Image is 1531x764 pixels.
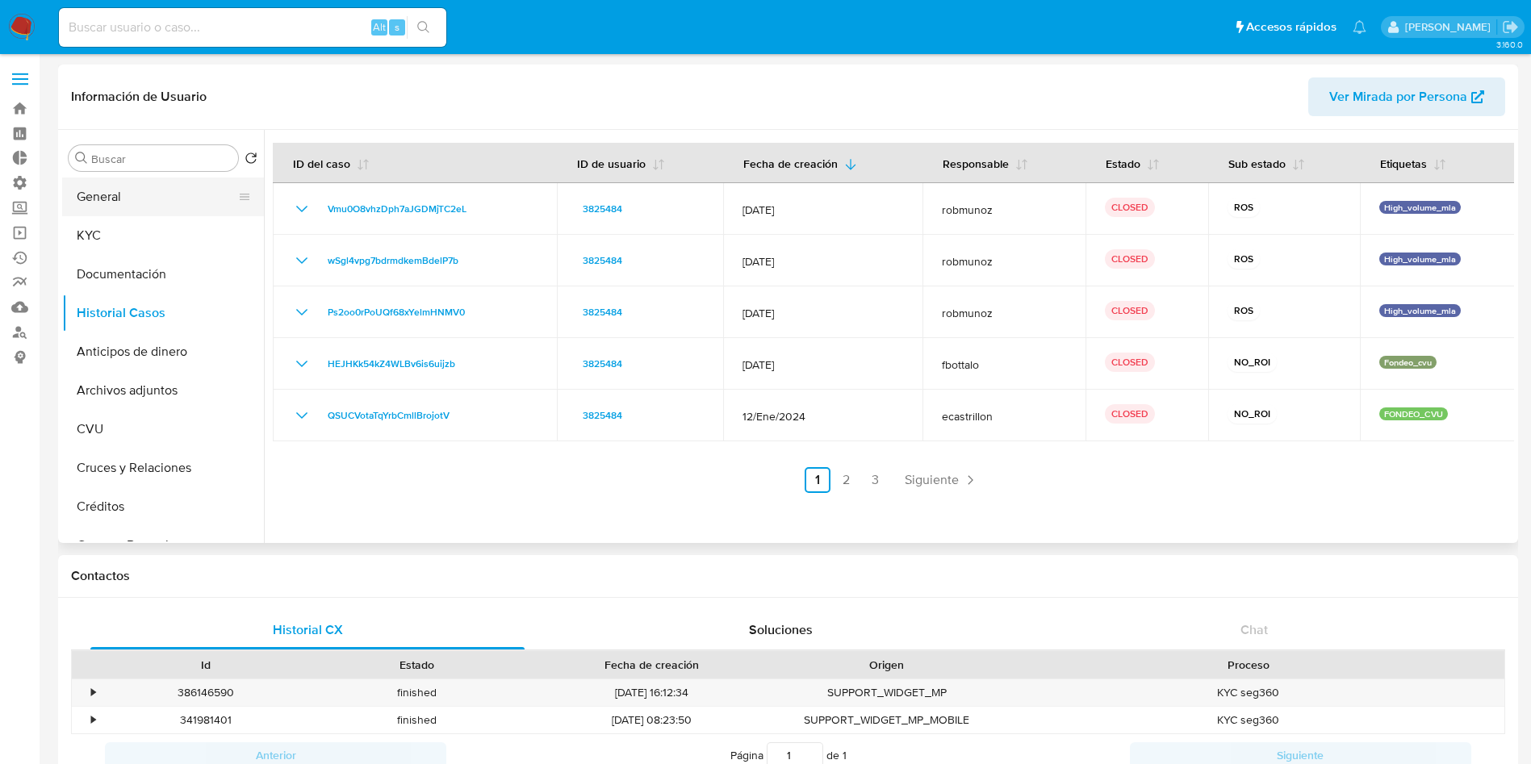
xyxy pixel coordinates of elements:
[843,747,847,763] span: 1
[312,679,523,706] div: finished
[62,177,251,216] button: General
[245,152,257,169] button: Volver al orden por defecto
[62,294,264,332] button: Historial Casos
[273,620,343,639] span: Historial CX
[534,657,770,673] div: Fecha de creación
[1405,19,1496,35] p: gustavo.deseta@mercadolibre.com
[749,620,813,639] span: Soluciones
[395,19,399,35] span: s
[62,371,264,410] button: Archivos adjuntos
[993,679,1504,706] div: KYC seg360
[62,487,264,526] button: Créditos
[523,707,781,733] div: [DATE] 08:23:50
[1329,77,1467,116] span: Ver Mirada por Persona
[62,255,264,294] button: Documentación
[993,707,1504,733] div: KYC seg360
[407,16,440,39] button: search-icon
[1502,19,1519,35] a: Salir
[1308,77,1505,116] button: Ver Mirada por Persona
[793,657,981,673] div: Origen
[312,707,523,733] div: finished
[100,679,312,706] div: 386146590
[91,685,95,700] div: •
[323,657,512,673] div: Estado
[62,216,264,255] button: KYC
[91,152,232,166] input: Buscar
[373,19,386,35] span: Alt
[75,152,88,165] button: Buscar
[91,712,95,728] div: •
[71,568,1505,584] h1: Contactos
[71,89,207,105] h1: Información de Usuario
[1004,657,1493,673] div: Proceso
[781,679,993,706] div: SUPPORT_WIDGET_MP
[62,410,264,449] button: CVU
[100,707,312,733] div: 341981401
[111,657,300,673] div: Id
[59,17,446,38] input: Buscar usuario o caso...
[1353,20,1366,34] a: Notificaciones
[62,526,264,565] button: Cuentas Bancarias
[781,707,993,733] div: SUPPORT_WIDGET_MP_MOBILE
[1240,620,1268,639] span: Chat
[62,449,264,487] button: Cruces y Relaciones
[523,679,781,706] div: [DATE] 16:12:34
[1246,19,1336,35] span: Accesos rápidos
[62,332,264,371] button: Anticipos de dinero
